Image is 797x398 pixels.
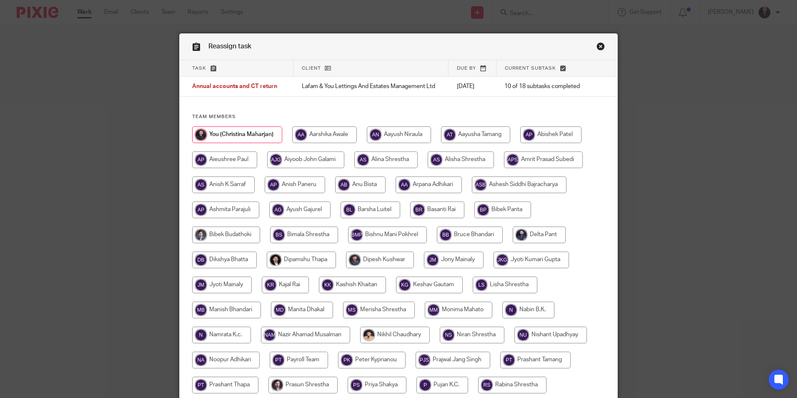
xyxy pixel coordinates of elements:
span: Annual accounts and CT return [192,84,277,90]
a: Close this dialog window [596,42,605,53]
h4: Team members [192,113,605,120]
span: Task [192,66,206,71]
span: Reassign task [208,43,251,50]
td: 10 of 18 subtasks completed [496,77,591,97]
p: Lafam & You Lettings And Estates Management Ltd [302,82,440,91]
span: Current subtask [505,66,556,71]
span: Due by [457,66,476,71]
span: Client [302,66,321,71]
p: [DATE] [457,82,488,91]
